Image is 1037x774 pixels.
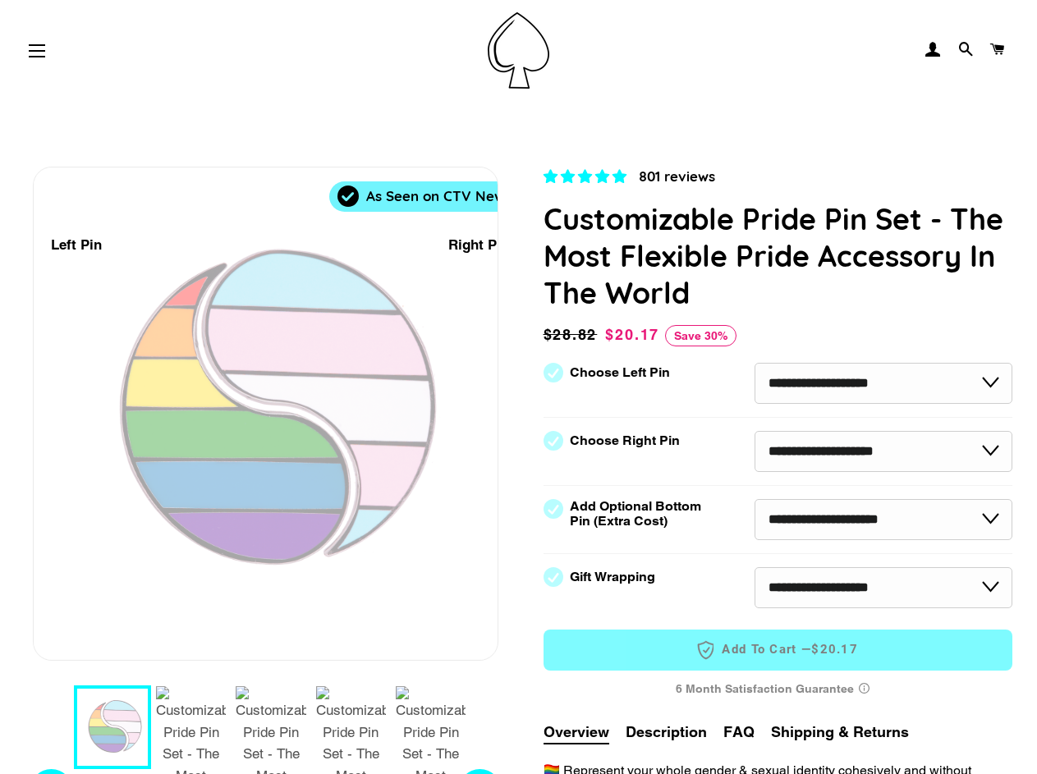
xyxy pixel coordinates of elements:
[605,326,659,343] span: $20.17
[639,167,715,185] span: 801 reviews
[544,721,609,744] button: Overview
[570,433,680,448] label: Choose Right Pin
[544,674,1013,704] div: 6 Month Satisfaction Guarantee
[665,325,736,346] span: Save 30%
[448,234,509,256] div: Right Pin
[34,167,498,660] div: 1 / 7
[570,365,670,380] label: Choose Left Pin
[74,685,151,769] button: 1 / 7
[771,721,909,743] button: Shipping & Returns
[811,641,858,658] span: $20.17
[568,639,989,661] span: Add to Cart —
[626,721,707,743] button: Description
[570,570,655,584] label: Gift Wrapping
[723,721,755,743] button: FAQ
[570,499,708,529] label: Add Optional Bottom Pin (Extra Cost)
[488,12,549,89] img: Pin-Ace
[544,168,631,185] span: 4.83 stars
[544,200,1013,311] h1: Customizable Pride Pin Set - The Most Flexible Pride Accessory In The World
[544,323,602,346] span: $28.82
[544,630,1013,671] button: Add to Cart —$20.17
